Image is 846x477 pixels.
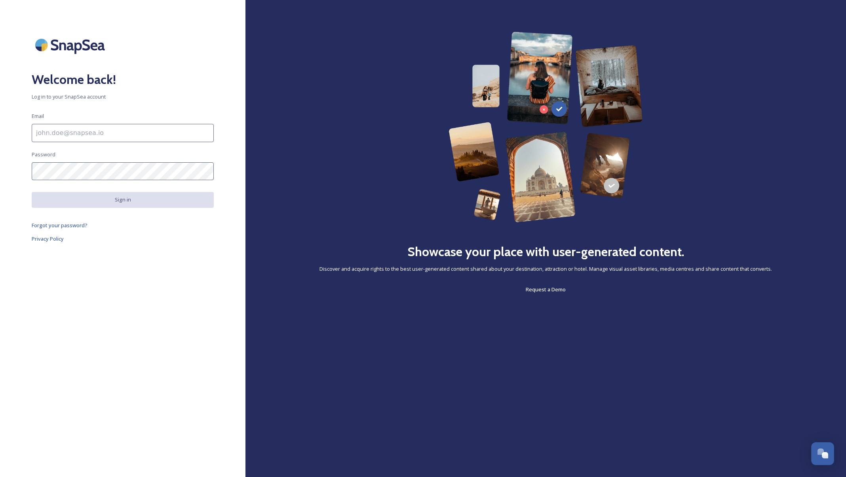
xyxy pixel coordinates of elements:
span: Password [32,151,55,158]
input: john.doe@snapsea.io [32,124,214,142]
span: Email [32,112,44,120]
a: Forgot your password? [32,220,214,230]
a: Privacy Policy [32,234,214,243]
span: Discover and acquire rights to the best user-generated content shared about your destination, att... [319,265,772,273]
h2: Showcase your place with user-generated content. [407,242,684,261]
h2: Welcome back! [32,70,214,89]
a: Request a Demo [526,285,566,294]
button: Open Chat [811,442,834,465]
span: Privacy Policy [32,235,64,242]
button: Sign in [32,192,214,207]
span: Log in to your SnapSea account [32,93,214,101]
span: Forgot your password? [32,222,87,229]
img: SnapSea Logo [32,32,111,58]
img: 63b42ca75bacad526042e722_Group%20154-p-800.png [449,32,643,222]
span: Request a Demo [526,286,566,293]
